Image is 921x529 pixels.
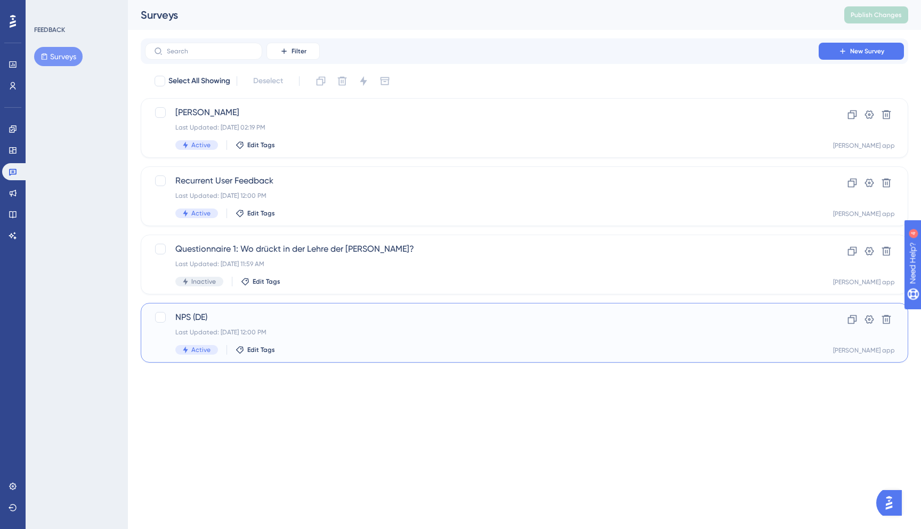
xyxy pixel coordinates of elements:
button: Edit Tags [236,346,275,354]
div: [PERSON_NAME] app [833,346,895,355]
span: NPS (DE) [175,311,788,324]
span: Edit Tags [247,141,275,149]
div: Last Updated: [DATE] 11:59 AM [175,260,788,268]
span: [PERSON_NAME] [175,106,788,119]
span: Edit Tags [253,277,280,286]
span: Need Help? [25,3,67,15]
div: Last Updated: [DATE] 12:00 PM [175,191,788,200]
div: [PERSON_NAME] app [833,278,895,286]
span: Publish Changes [851,11,902,19]
span: Questionnaire 1: Wo drückt in der Lehre der [PERSON_NAME]? [175,243,788,255]
span: Edit Tags [247,209,275,218]
span: Active [191,346,211,354]
span: Select All Showing [168,75,230,87]
button: Deselect [244,71,293,91]
div: [PERSON_NAME] app [833,210,895,218]
span: Deselect [253,75,283,87]
span: Filter [292,47,306,55]
div: Last Updated: [DATE] 12:00 PM [175,328,788,336]
button: New Survey [819,43,904,60]
span: Active [191,141,211,149]
iframe: UserGuiding AI Assistant Launcher [876,487,908,519]
span: New Survey [850,47,884,55]
button: Edit Tags [241,277,280,286]
div: Surveys [141,7,818,22]
div: Last Updated: [DATE] 02:19 PM [175,123,788,132]
button: Filter [266,43,320,60]
button: Edit Tags [236,141,275,149]
span: Edit Tags [247,346,275,354]
div: [PERSON_NAME] app [833,141,895,150]
input: Search [167,47,253,55]
span: Active [191,209,211,218]
button: Publish Changes [844,6,908,23]
button: Surveys [34,47,83,66]
span: Inactive [191,277,216,286]
div: 4 [74,5,77,14]
span: Recurrent User Feedback [175,174,788,187]
button: Edit Tags [236,209,275,218]
div: FEEDBACK [34,26,65,34]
